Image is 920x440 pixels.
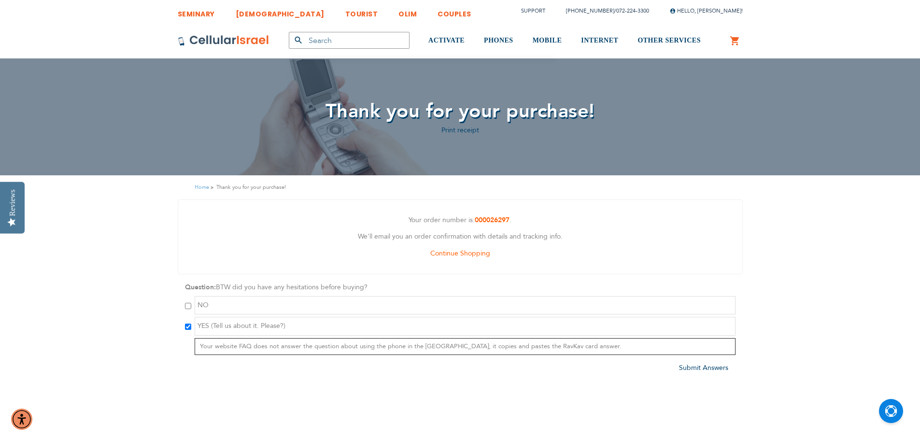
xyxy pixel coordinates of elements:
a: SEMINARY [178,2,215,20]
a: INTERNET [581,23,618,59]
strong: Question: [185,283,216,292]
input: Add an option... [195,338,736,355]
a: COUPLES [438,2,471,20]
a: Home [195,184,209,191]
span: PHONES [484,37,513,44]
span: OTHER SERVICES [637,37,701,44]
span: Thank you for your purchase! [326,98,595,125]
span: INTERNET [581,37,618,44]
a: [PHONE_NUMBER] [566,7,614,14]
a: OLIM [398,2,417,20]
div: Accessibility Menu [11,409,32,430]
strong: Thank you for your purchase! [216,183,286,192]
div: Reviews [8,189,17,216]
a: TOURIST [345,2,378,20]
a: [DEMOGRAPHIC_DATA] [236,2,325,20]
a: PHONES [484,23,513,59]
a: MOBILE [533,23,562,59]
input: Search [289,32,410,49]
p: We'll email you an order confirmation with details and tracking info. [185,231,735,243]
span: ACTIVATE [428,37,465,44]
a: Continue Shopping [430,249,490,258]
img: Cellular Israel Logo [178,35,269,46]
a: Print receipt [441,126,479,135]
span: YES (Tell us about it. Please?) [198,321,285,330]
span: BTW did you have any hesitations before buying? [216,283,368,292]
a: Support [521,7,545,14]
li: / [556,4,649,18]
p: Your order number is: . [185,214,735,227]
a: Submit Answers [679,363,728,372]
span: NO [198,300,209,310]
a: 000026297 [475,215,510,225]
a: OTHER SERVICES [637,23,701,59]
a: 072-224-3300 [616,7,649,14]
span: Hello, [PERSON_NAME]! [670,7,743,14]
a: ACTIVATE [428,23,465,59]
span: MOBILE [533,37,562,44]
